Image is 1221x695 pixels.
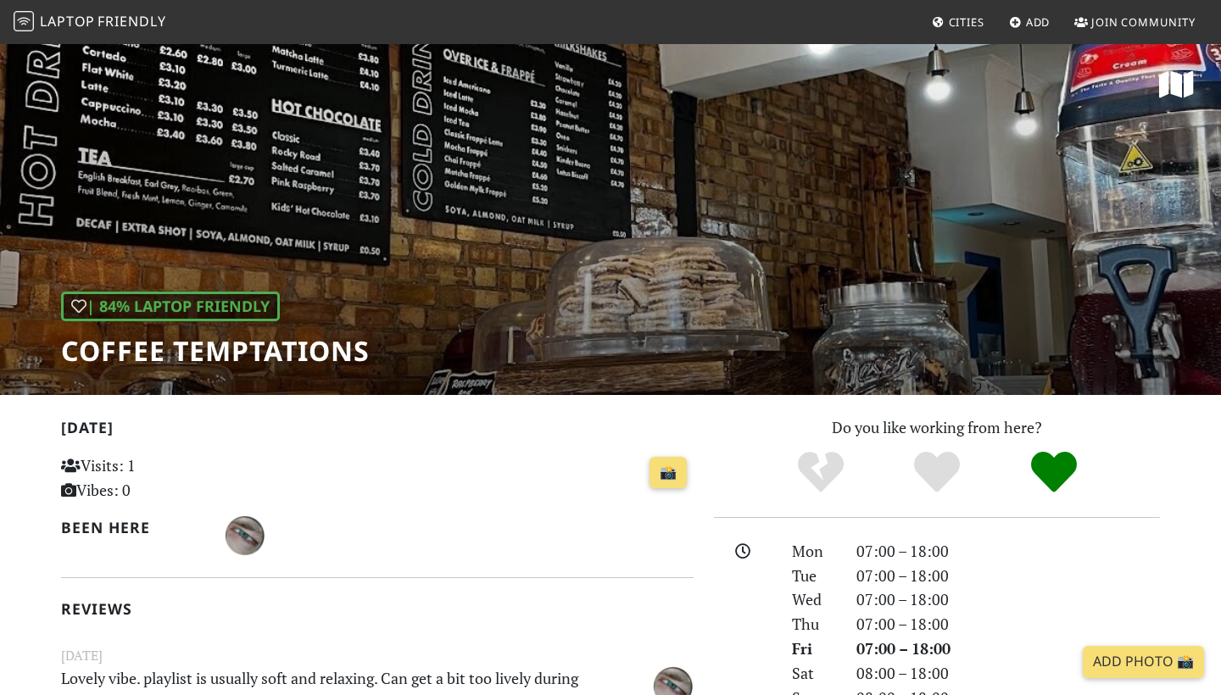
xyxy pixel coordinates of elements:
span: Friendly [98,12,165,31]
div: 07:00 – 18:00 [846,564,1170,588]
div: Thu [782,612,846,637]
a: LaptopFriendly LaptopFriendly [14,8,166,37]
span: Add [1026,14,1051,30]
a: Cities [925,7,991,37]
div: | 84% Laptop Friendly [61,292,280,321]
h1: Coffee Temptations [61,335,370,367]
a: Add Photo 📸 [1083,646,1204,678]
h2: [DATE] [61,419,694,443]
div: Fri [782,637,846,661]
div: No [762,449,879,496]
div: Definitely! [995,449,1112,496]
span: Join Community [1091,14,1196,30]
div: Yes [878,449,995,496]
span: Cities [949,14,984,30]
p: Do you like working from here? [714,415,1160,440]
h2: Been here [61,519,204,537]
img: 5227-eran.jpg [225,515,265,556]
span: Eran Yuval [225,524,265,544]
span: Eran Yuval [653,674,694,694]
div: 07:00 – 18:00 [846,539,1170,564]
span: Laptop [40,12,95,31]
div: 08:00 – 18:00 [846,661,1170,686]
a: Join Community [1068,7,1202,37]
small: [DATE] [51,645,704,666]
h2: Reviews [61,600,694,618]
div: 07:00 – 18:00 [846,612,1170,637]
a: Add [1002,7,1057,37]
div: 07:00 – 18:00 [846,587,1170,612]
div: Sat [782,661,846,686]
div: Wed [782,587,846,612]
div: Tue [782,564,846,588]
div: Mon [782,539,846,564]
p: Visits: 1 Vibes: 0 [61,453,259,503]
img: LaptopFriendly [14,11,34,31]
a: 📸 [650,457,687,489]
div: 07:00 – 18:00 [846,637,1170,661]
